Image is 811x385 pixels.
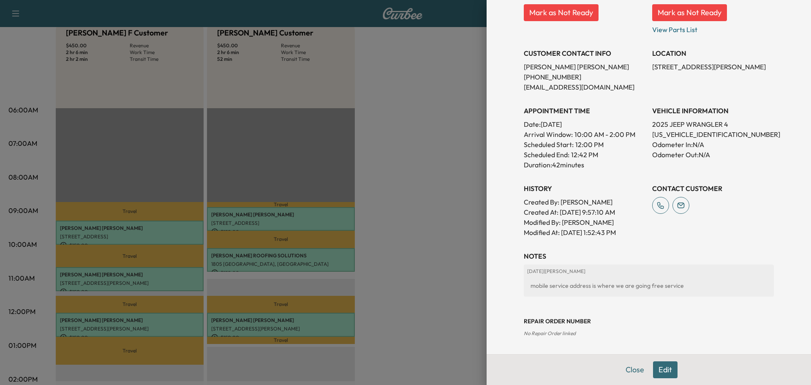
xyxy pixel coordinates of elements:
p: [PERSON_NAME] [PERSON_NAME] [524,62,645,72]
p: [DATE] | [PERSON_NAME] [527,268,770,275]
p: [US_VEHICLE_IDENTIFICATION_NUMBER] [652,129,774,139]
h3: NOTES [524,251,774,261]
span: 10:00 AM - 2:00 PM [574,129,635,139]
p: Modified By : [PERSON_NAME] [524,217,645,227]
button: Mark as Not Ready [524,4,599,21]
p: Arrival Window: [524,129,645,139]
span: No Repair Order linked [524,330,576,336]
h3: CUSTOMER CONTACT INFO [524,48,645,58]
h3: APPOINTMENT TIME [524,106,645,116]
button: Mark as Not Ready [652,4,727,21]
p: View Parts List [652,21,774,35]
p: Odometer In: N/A [652,139,774,150]
p: Date: [DATE] [524,119,645,129]
h3: History [524,183,645,194]
p: 2025 JEEP WRANGLER 4 [652,119,774,129]
button: Edit [653,361,678,378]
p: Scheduled End: [524,150,569,160]
p: Created At : [DATE] 9:57:10 AM [524,207,645,217]
p: [EMAIL_ADDRESS][DOMAIN_NAME] [524,82,645,92]
p: 12:00 PM [575,139,604,150]
p: Scheduled Start: [524,139,574,150]
p: Modified At : [DATE] 1:52:43 PM [524,227,645,238]
div: mobile service address is where we are going free service [527,278,770,293]
h3: VEHICLE INFORMATION [652,106,774,116]
p: Odometer Out: N/A [652,150,774,160]
p: 12:42 PM [571,150,598,160]
p: [STREET_ADDRESS][PERSON_NAME] [652,62,774,72]
h3: LOCATION [652,48,774,58]
h3: Repair Order number [524,317,774,325]
p: Duration: 42 minutes [524,160,645,170]
h3: CONTACT CUSTOMER [652,183,774,194]
p: [PHONE_NUMBER] [524,72,645,82]
p: Created By : [PERSON_NAME] [524,197,645,207]
button: Close [620,361,650,378]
